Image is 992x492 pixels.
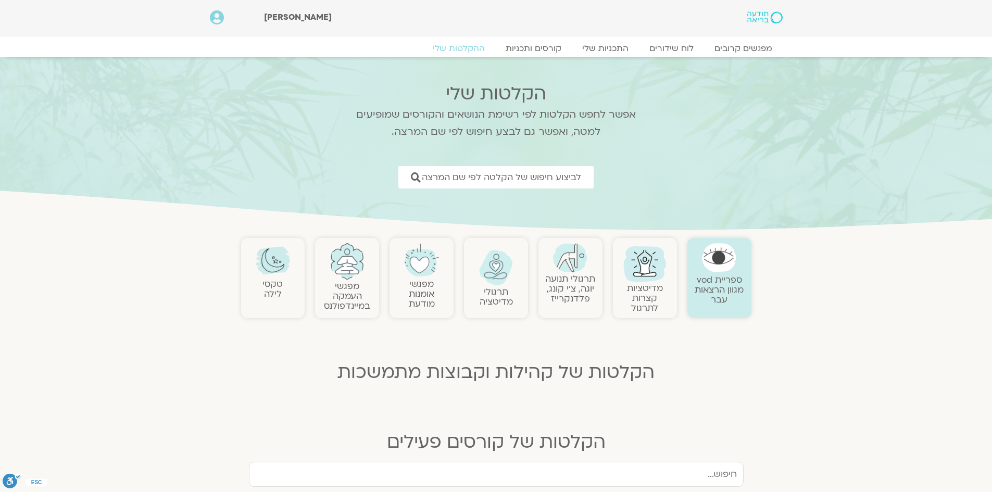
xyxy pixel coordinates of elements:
[639,43,704,54] a: לוח שידורים
[241,432,751,452] h2: הקלטות של קורסים פעילים
[241,362,751,383] h2: הקלטות של קהילות וקבוצות מתמשכות
[627,282,663,314] a: מדיטציות קצרות לתרגול
[210,43,783,54] nav: Menu
[422,172,581,182] span: לביצוע חיפוש של הקלטה לפי שם המרצה
[249,462,744,487] input: חיפוש...
[495,43,572,54] a: קורסים ותכניות
[572,43,639,54] a: התכניות שלי
[480,286,513,308] a: תרגולימדיטציה
[704,43,783,54] a: מפגשים קרובים
[343,106,650,141] p: אפשר לחפש הקלטות לפי רשימת הנושאים והקורסים שמופיעים למטה, ואפשר גם לבצע חיפוש לפי שם המרצה.
[695,274,744,306] a: ספריית vodמגוון הרצאות עבר
[545,273,595,305] a: תרגולי תנועהיוגה, צ׳י קונג, פלדנקרייז
[422,43,495,54] a: ההקלטות שלי
[264,11,332,23] span: [PERSON_NAME]
[398,166,594,188] a: לביצוע חיפוש של הקלטה לפי שם המרצה
[343,83,650,104] h2: הקלטות שלי
[324,280,370,312] a: מפגשיהעמקה במיינדפולנס
[262,278,283,300] a: טקסילילה
[409,278,435,310] a: מפגשיאומנות מודעת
